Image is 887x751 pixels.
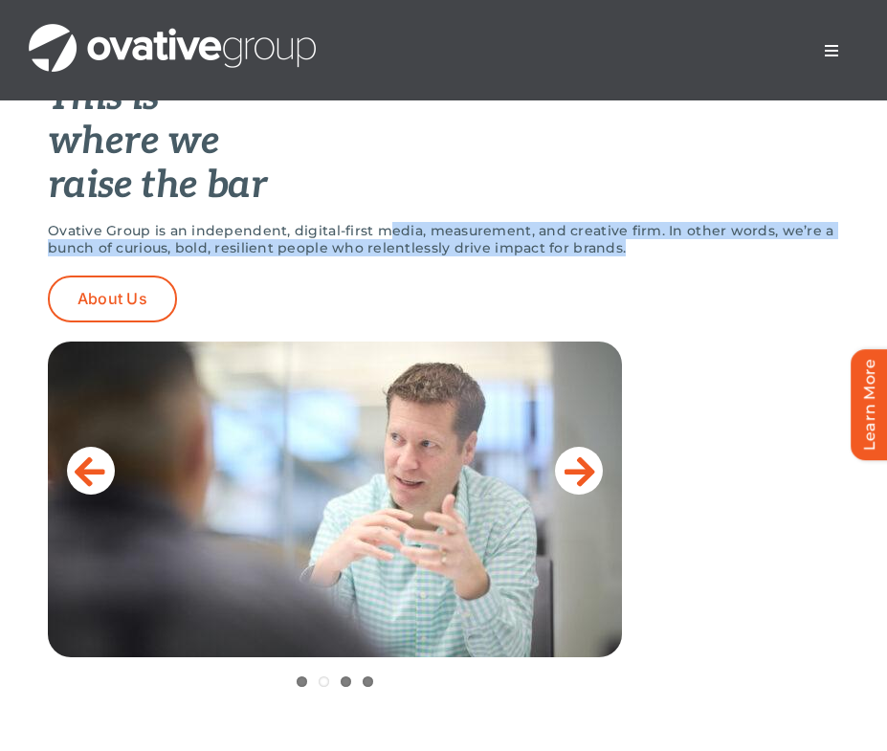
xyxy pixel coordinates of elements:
p: Ovative Group is an independent, digital-first media, measurement, and creative firm. In other wo... [48,222,839,256]
a: OG_Full_horizontal_WHT [29,22,316,40]
nav: Menu [805,32,858,70]
a: 1 [297,676,307,687]
a: 3 [341,676,351,687]
a: About Us [48,276,177,322]
em: raise the bar [48,163,267,209]
em: where we [48,119,219,165]
a: 2 [319,676,329,687]
span: About Us [78,290,147,308]
img: Home-Raise-the-Bar-2.jpeg [48,342,622,657]
a: 4 [363,676,373,687]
